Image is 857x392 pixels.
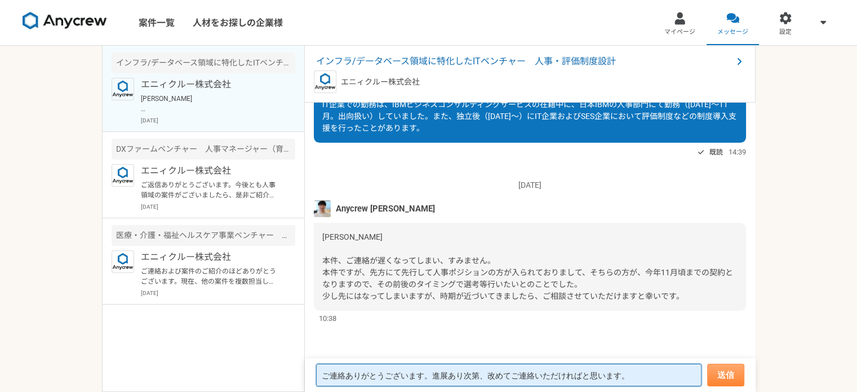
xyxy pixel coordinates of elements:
p: エニィクルー株式会社 [341,76,420,88]
img: %E3%83%95%E3%82%9A%E3%83%AD%E3%83%95%E3%82%A3%E3%83%BC%E3%83%AB%E7%94%BB%E5%83%8F%E3%81%AE%E3%82%... [314,200,331,217]
img: logo_text_blue_01.png [112,250,134,273]
span: 14:39 [729,147,746,157]
p: ご返信ありがとうございます。今後とも人事領域の案件がございましたら、是非ご紹介いただけますようお願いいたします。 [141,180,280,200]
textarea: ご連絡ありがとうございます。進展あり次第、改めてご連絡いただければと思います。 [316,364,701,386]
img: 8DqYSo04kwAAAAASUVORK5CYII= [23,12,107,30]
span: 10:38 [319,313,336,324]
span: 設定 [779,28,792,37]
p: エニィクルー株式会社 [141,250,280,264]
p: ご連絡および案件のご紹介のほどありがとうございます。現在、他の案件を複数担当している関係で、ご希望の工数での対応が難しいです。そのため、こちらに関しては見送りとさせてください。よろしくおねがいい... [141,266,280,287]
span: マイページ [664,28,695,37]
span: 既読 [709,146,723,159]
p: [DATE] [141,289,295,297]
span: Anycrew [PERSON_NAME] [336,202,435,215]
div: インフラ/データベース領域に特化したITベンチャー 人事・評価制度設計 [112,52,295,73]
button: 送信 [707,364,744,386]
span: [PERSON_NAME] 本件、ご連絡が遅くなってしまい、すみません。 本件ですが、先方にて先行して人事ポジションの方が入られておりまして、そちらの方が、今年11月頃までの契約となりますので、... [322,232,733,301]
div: DXファームベンチャー 人事マネージャー（育成・評価） [112,139,295,160]
p: [DATE] [141,116,295,125]
img: logo_text_blue_01.png [112,164,134,187]
span: IT企業での勤務は、IBMビジネスコンサルティングサービスの在籍中に、日本IBMの人事部門にて勤務（[DATE]～11月。出向扱い）していました。また、独立後（[DATE]～）にIT企業およびS... [322,100,736,133]
span: メッセージ [717,28,748,37]
div: 医療・介護・福祉ヘルスケア事業ベンチャー 人事統括ポジション（労務メイン） [112,225,295,246]
p: エニィクルー株式会社 [141,78,280,91]
p: [DATE] [141,202,295,211]
p: [PERSON_NAME] 本件、ご連絡が遅くなってしまい、すみません。 本件ですが、先方にて先行して人事ポジションの方が入られておりまして、そちらの方が、今年11月頃までの契約となりますので、... [141,94,280,114]
p: エニィクルー株式会社 [141,164,280,178]
img: logo_text_blue_01.png [314,71,336,93]
p: [DATE] [314,179,746,191]
span: インフラ/データベース領域に特化したITベンチャー 人事・評価制度設計 [316,55,732,68]
img: logo_text_blue_01.png [112,78,134,100]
